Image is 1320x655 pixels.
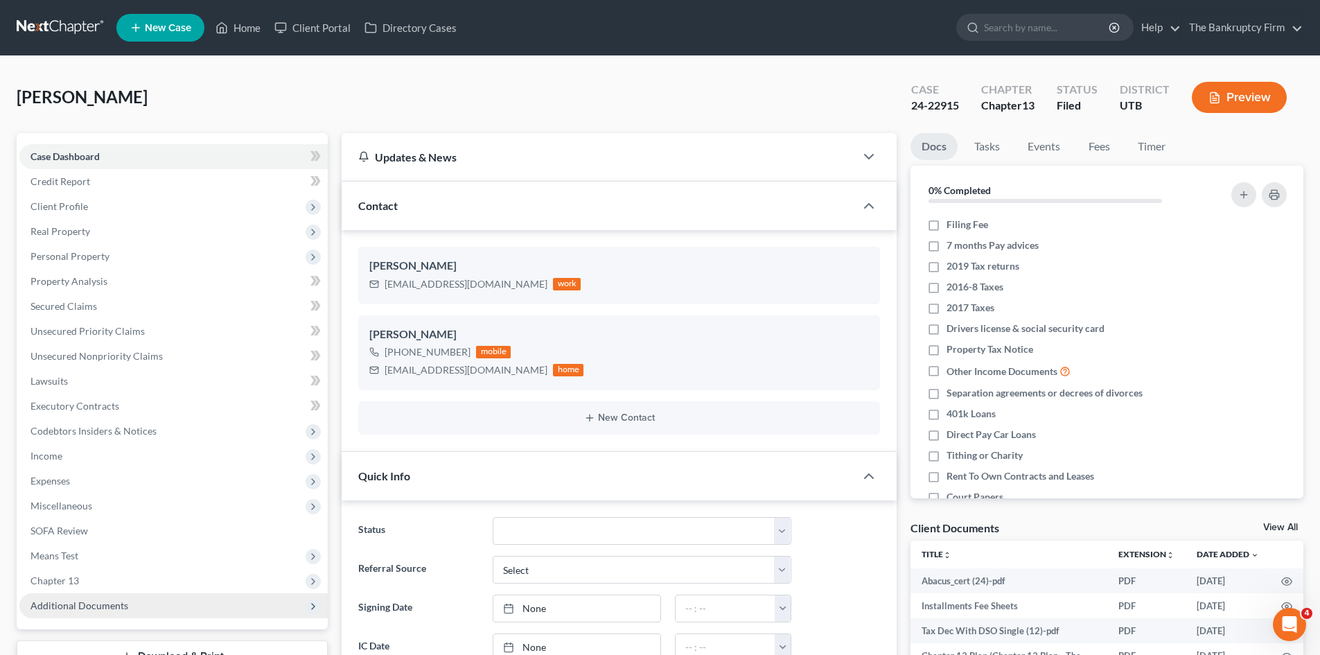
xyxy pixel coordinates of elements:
[1192,82,1287,113] button: Preview
[1107,593,1186,618] td: PDF
[385,363,547,377] div: [EMAIL_ADDRESS][DOMAIN_NAME]
[947,342,1033,356] span: Property Tax Notice
[553,278,581,290] div: work
[947,218,988,232] span: Filing Fee
[19,294,328,319] a: Secured Claims
[910,568,1107,593] td: Abacus_cert (24)-pdf
[30,250,109,262] span: Personal Property
[1057,82,1098,98] div: Status
[1120,82,1170,98] div: District
[911,82,959,98] div: Case
[1120,98,1170,114] div: UTB
[1166,551,1174,559] i: unfold_more
[19,518,328,543] a: SOFA Review
[351,556,485,584] label: Referral Source
[30,575,79,586] span: Chapter 13
[30,300,97,312] span: Secured Claims
[947,428,1036,442] span: Direct Pay Car Loans
[947,365,1057,378] span: Other Income Documents
[358,15,464,40] a: Directory Cases
[1127,133,1177,160] a: Timer
[947,301,994,315] span: 2017 Taxes
[947,407,996,421] span: 401k Loans
[922,549,951,559] a: Titleunfold_more
[1182,15,1303,40] a: The Bankruptcy Firm
[911,98,959,114] div: 24-22915
[385,277,547,291] div: [EMAIL_ADDRESS][DOMAIN_NAME]
[1197,549,1259,559] a: Date Added expand_more
[1022,98,1035,112] span: 13
[943,551,951,559] i: unfold_more
[30,525,88,536] span: SOFA Review
[947,386,1143,400] span: Separation agreements or decrees of divorces
[493,595,660,622] a: None
[1301,608,1312,619] span: 4
[30,225,90,237] span: Real Property
[358,199,398,212] span: Contact
[17,87,148,107] span: [PERSON_NAME]
[947,238,1039,252] span: 7 months Pay advices
[30,175,90,187] span: Credit Report
[351,517,485,545] label: Status
[984,15,1111,40] input: Search by name...
[30,425,157,437] span: Codebtors Insiders & Notices
[19,344,328,369] a: Unsecured Nonpriority Claims
[358,469,410,482] span: Quick Info
[145,23,191,33] span: New Case
[19,319,328,344] a: Unsecured Priority Claims
[676,595,775,622] input: -- : --
[30,400,119,412] span: Executory Contracts
[1186,593,1270,618] td: [DATE]
[19,269,328,294] a: Property Analysis
[1134,15,1181,40] a: Help
[910,618,1107,643] td: Tax Dec With DSO Single (12)-pdf
[910,521,999,535] div: Client Documents
[19,169,328,194] a: Credit Report
[981,98,1035,114] div: Chapter
[30,150,100,162] span: Case Dashboard
[947,322,1105,335] span: Drivers license & social security card
[1017,133,1071,160] a: Events
[30,600,128,611] span: Additional Documents
[1263,523,1298,532] a: View All
[1107,568,1186,593] td: PDF
[351,595,485,622] label: Signing Date
[947,490,1003,504] span: Court Papers
[209,15,267,40] a: Home
[369,326,869,343] div: [PERSON_NAME]
[30,350,163,362] span: Unsecured Nonpriority Claims
[30,375,68,387] span: Lawsuits
[30,275,107,287] span: Property Analysis
[267,15,358,40] a: Client Portal
[369,258,869,274] div: [PERSON_NAME]
[910,593,1107,618] td: Installments Fee Sheets
[30,550,78,561] span: Means Test
[947,259,1019,273] span: 2019 Tax returns
[19,144,328,169] a: Case Dashboard
[19,394,328,419] a: Executory Contracts
[30,500,92,512] span: Miscellaneous
[1057,98,1098,114] div: Filed
[30,450,62,462] span: Income
[963,133,1011,160] a: Tasks
[1186,618,1270,643] td: [DATE]
[30,475,70,487] span: Expenses
[30,200,88,212] span: Client Profile
[385,346,470,358] span: [PHONE_NUMBER]
[1107,618,1186,643] td: PDF
[947,469,1094,483] span: Rent To Own Contracts and Leases
[929,184,991,196] strong: 0% Completed
[947,448,1023,462] span: Tithing or Charity
[369,412,869,423] button: New Contact
[1077,133,1121,160] a: Fees
[358,150,838,164] div: Updates & News
[553,364,583,376] div: home
[476,346,511,358] div: mobile
[1273,608,1306,641] iframe: Intercom live chat
[981,82,1035,98] div: Chapter
[30,325,145,337] span: Unsecured Priority Claims
[1186,568,1270,593] td: [DATE]
[19,369,328,394] a: Lawsuits
[947,280,1003,294] span: 2016-8 Taxes
[910,133,958,160] a: Docs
